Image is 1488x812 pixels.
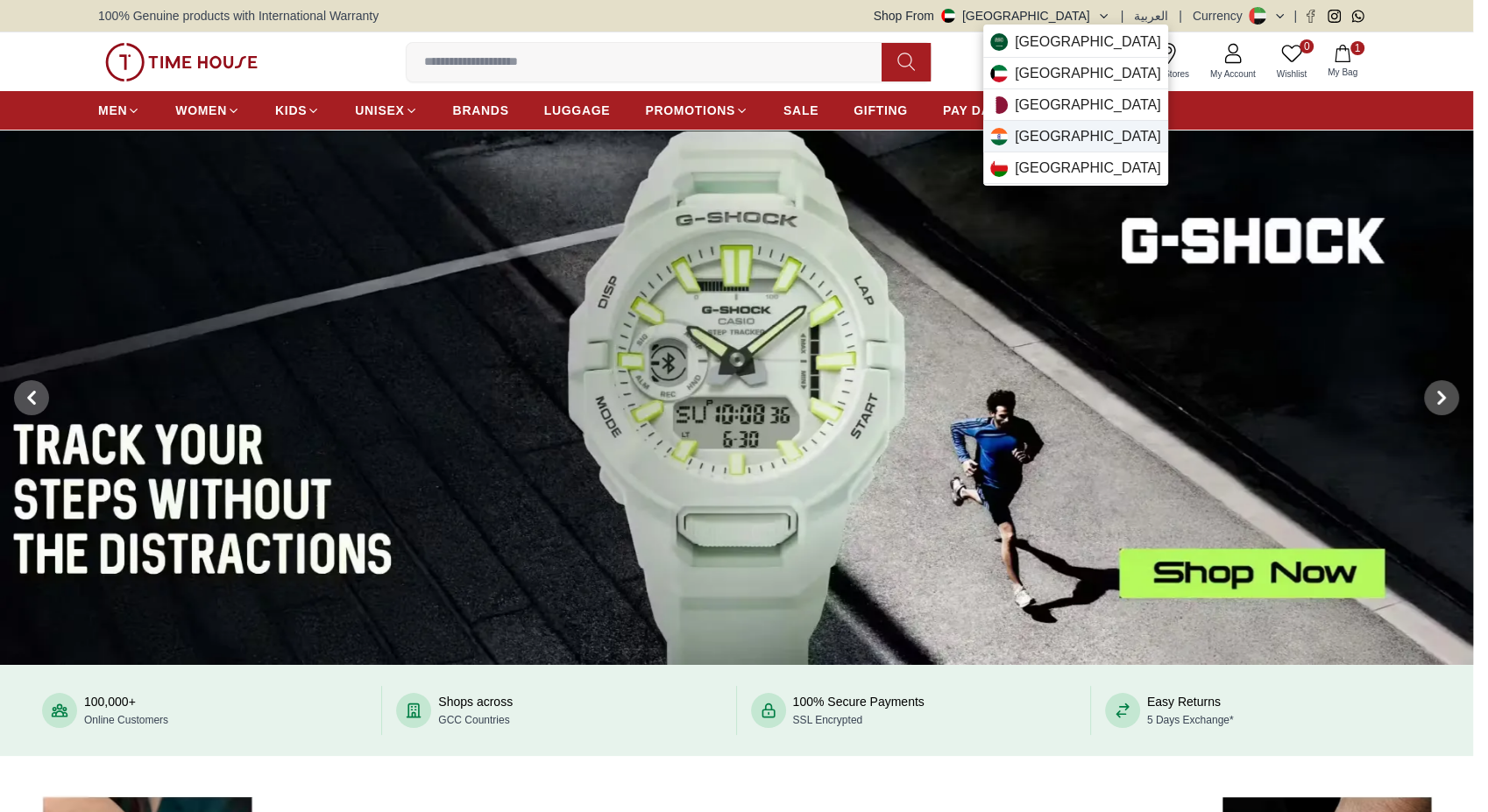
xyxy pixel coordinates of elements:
img: India [990,128,1008,145]
span: [GEOGRAPHIC_DATA] [1015,126,1161,147]
span: [GEOGRAPHIC_DATA] [1015,158,1161,179]
span: [GEOGRAPHIC_DATA] [1015,63,1161,84]
span: [GEOGRAPHIC_DATA] [1015,32,1161,53]
img: Saudi Arabia [990,33,1008,51]
img: Oman [990,159,1008,177]
span: [GEOGRAPHIC_DATA] [1015,95,1161,116]
img: Qatar [990,96,1008,114]
img: Kuwait [990,65,1008,82]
